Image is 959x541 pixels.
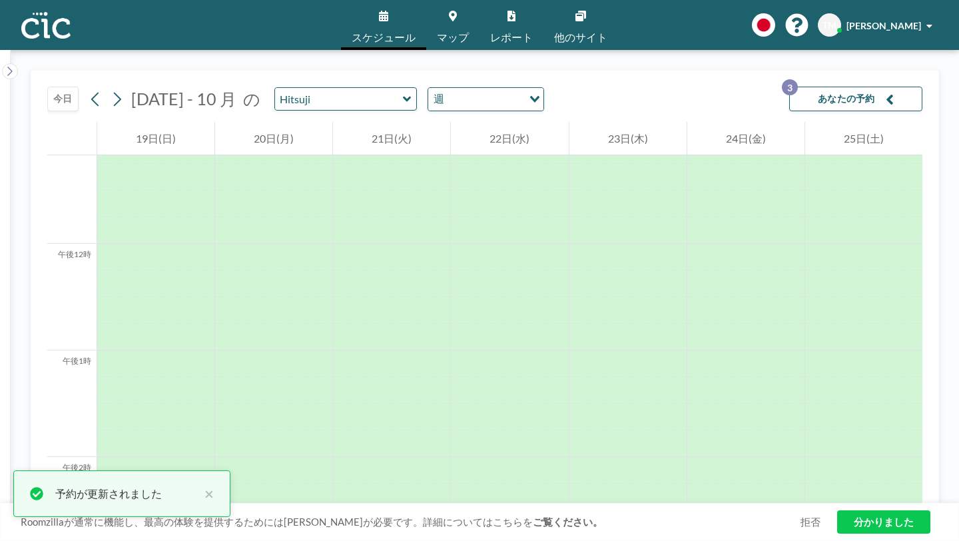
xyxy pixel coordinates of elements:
[726,132,766,145] font: 24日(金)
[372,132,412,145] font: 21日(火)
[53,93,73,104] font: 今日
[822,19,836,31] font: TM
[63,356,91,366] font: 午後1時
[131,89,236,109] font: [DATE] - 10 月
[490,31,533,43] font: レポート
[608,132,648,145] font: 23日(木)
[489,132,529,145] font: 22日(水)
[844,132,884,145] font: 25日(土)
[63,462,91,472] font: 午後2時
[243,89,260,109] font: の
[136,132,176,145] font: 19日(日)
[448,91,521,108] input: オプションを検索
[846,20,921,31] font: [PERSON_NAME]
[818,93,875,104] font: あなたの予約
[554,31,607,43] font: 他のサイト
[55,487,162,500] font: 予約が更新されました
[787,82,793,93] font: 3
[789,87,922,111] button: あなたの予約3
[800,516,820,528] a: 拒否
[47,87,79,111] button: 今日
[434,92,444,105] font: 週
[437,31,469,43] font: マップ
[58,249,91,259] font: 午後12時
[352,31,416,43] font: スケジュール
[198,486,214,502] button: 近い
[21,516,533,528] font: Roomzillaが通常に機能し、最高の体験を提供するためには[PERSON_NAME]が必要です。詳細についてはこちらを
[854,516,914,528] font: 分かりました
[533,516,603,528] a: ご覧ください。
[204,484,214,503] font: ×
[800,516,820,528] font: 拒否
[21,12,71,39] img: 組織ロゴ
[254,132,294,145] font: 20日(月)
[428,88,543,111] div: オプションを検索
[275,88,403,110] input: ひつじ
